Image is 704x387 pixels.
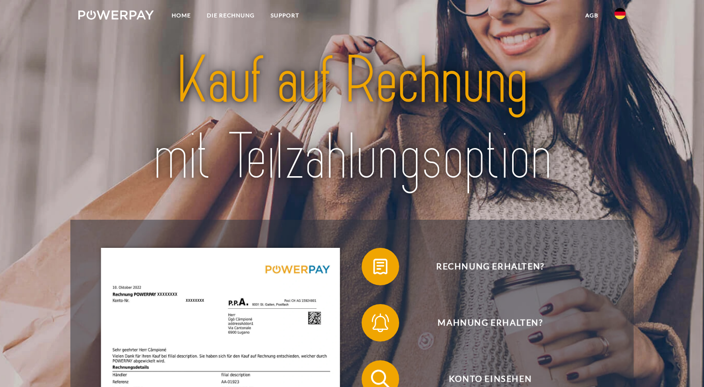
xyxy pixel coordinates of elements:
[164,7,199,24] a: Home
[375,248,605,285] span: Rechnung erhalten?
[199,7,263,24] a: DIE RECHNUNG
[369,255,392,278] img: qb_bill.svg
[577,7,606,24] a: agb
[106,39,599,200] img: title-powerpay_de.svg
[614,8,626,19] img: de
[263,7,307,24] a: SUPPORT
[78,10,154,20] img: logo-powerpay-white.svg
[369,311,392,335] img: qb_bell.svg
[362,304,606,342] button: Mahnung erhalten?
[375,304,605,342] span: Mahnung erhalten?
[362,248,606,285] button: Rechnung erhalten?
